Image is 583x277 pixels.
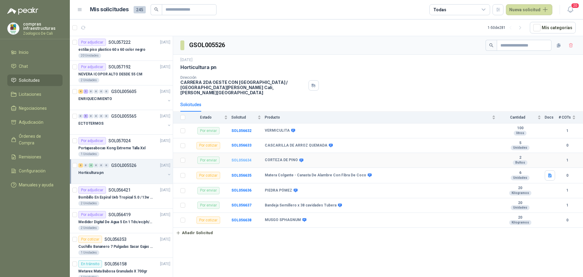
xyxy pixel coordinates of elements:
[78,137,106,144] div: Por adjudicar
[559,203,576,208] b: 1
[265,143,327,148] b: CASCARILLA DE ARROZ QUEMADA
[559,143,576,148] b: 0
[78,201,99,206] div: 2 Unidades
[84,114,88,118] div: 5
[7,74,63,86] a: Solicitudes
[231,158,251,162] a: SOL056634
[231,218,251,222] a: SOL056638
[78,96,112,102] p: ENRIQUECIMIENTO
[99,89,104,94] div: 0
[108,188,131,192] p: SOL056421
[499,171,541,175] b: 6
[78,152,99,157] div: 1 Unidades
[70,209,173,233] a: Por adjudicarSOL056419[DATE] Medidor Digital De Agua 5 En 1 Tds/ec/ph/salinidad/temperatu2 Unidades
[160,113,170,119] p: [DATE]
[160,40,170,45] p: [DATE]
[78,219,154,225] p: Medidor Digital De Agua 5 En 1 Tds/ec/ph/salinidad/temperatu
[70,36,173,61] a: Por adjudicarSOL057222[DATE] estiba piso plastico 60 x 60 color negro20 Unidades
[78,114,83,118] div: 0
[111,89,136,94] p: GSOL005605
[7,61,63,72] a: Chat
[84,163,88,168] div: 0
[559,112,583,123] th: # COTs
[265,173,366,178] b: Matera Colgante - Canasta De Alambre Con Fibra De Coco
[265,112,499,123] th: Producto
[173,228,216,238] button: Añadir Solicitud
[530,22,576,33] button: Mís categorías
[511,175,530,180] div: Unidades
[509,191,531,196] div: Kilogramos
[78,88,172,107] a: 4 1 0 0 0 0 GSOL005605[DATE] ENRIQUECIMIENTO
[8,23,19,34] img: Company Logo
[231,203,251,207] a: SOL056637
[78,89,83,94] div: 4
[104,262,127,266] p: SOL056158
[265,115,491,119] span: Producto
[196,142,220,149] div: Por cotizar
[78,53,101,58] div: 20 Unidades
[154,7,159,12] span: search
[197,202,220,209] div: Por enviar
[180,75,306,80] p: Dirección
[196,172,220,179] div: Por cotizar
[78,186,106,194] div: Por adjudicar
[265,218,301,223] b: MUSGO SPHAGNUM
[19,77,40,84] span: Solicitudes
[104,89,109,94] div: 0
[78,195,154,200] p: Bombillo En Espiral Uvb Tropical 5.0 / 13w Reptiles (ectotermos)
[265,128,290,133] b: VERMICULITA
[104,114,109,118] div: 0
[134,6,146,13] span: 245
[559,128,576,134] b: 1
[160,89,170,95] p: [DATE]
[509,220,531,225] div: Kilogramos
[94,89,98,94] div: 0
[559,217,576,223] b: 0
[78,236,102,243] div: Por cotizar
[78,250,99,255] div: 1 Unidades
[559,115,571,119] span: # COTs
[160,64,170,70] p: [DATE]
[173,228,583,238] a: Añadir Solicitud
[499,126,541,131] b: 100
[111,163,136,168] p: GSOL005526
[78,163,83,168] div: 3
[231,173,251,178] a: SOL056635
[23,22,63,30] p: compras infraestructuras
[108,139,131,143] p: SOL057024
[488,23,525,33] div: 1 - 50 de 281
[99,114,104,118] div: 0
[111,114,136,118] p: GSOL005565
[108,65,131,69] p: SOL057192
[7,151,63,163] a: Remisiones
[7,7,38,15] img: Logo peakr
[180,57,193,63] p: [DATE]
[499,115,536,119] span: Cantidad
[78,113,172,132] a: 0 5 0 0 0 0 GSOL005565[DATE] ECTOTERMOS
[19,49,29,56] span: Inicio
[104,237,127,241] p: SOL056353
[78,78,99,83] div: 2 Unidades
[559,158,576,163] b: 1
[433,6,446,13] div: Todas
[108,40,131,44] p: SOL057222
[19,91,41,98] span: Licitaciones
[19,133,57,146] span: Órdenes de Compra
[78,145,145,151] p: Portapasabocas Kong Extreme Talla Xxl
[231,188,251,192] b: SOL056636
[511,145,530,150] div: Unidades
[89,89,93,94] div: 0
[7,165,63,177] a: Configuración
[189,112,231,123] th: Estado
[7,130,63,149] a: Órdenes de Compra
[265,188,292,193] b: PIEDRA PÓMEZ
[89,114,93,118] div: 0
[180,80,306,95] p: CARRERA 2DA OESTE CON [GEOGRAPHIC_DATA] / [GEOGRAPHIC_DATA][PERSON_NAME] Cali , [PERSON_NAME][GEO...
[514,131,527,136] div: litros
[78,39,106,46] div: Por adjudicar
[78,71,142,77] p: NEVERA ICOPOR ALTO DESDE 55 CM
[545,112,559,123] th: Docs
[78,211,106,218] div: Por adjudicar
